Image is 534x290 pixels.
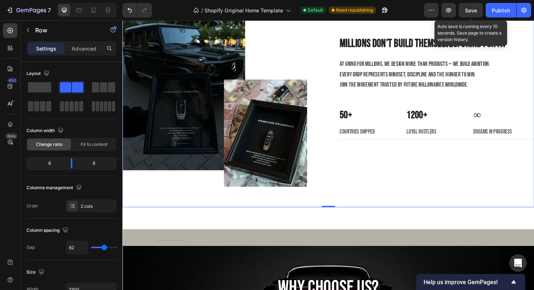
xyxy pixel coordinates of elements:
span: Default [308,7,323,13]
button: Publish [486,3,516,17]
div: 450 [7,78,17,83]
span: At Grind for Millions, we design more than products — we build ambition. [230,43,389,50]
span: ∞ [372,94,379,107]
p: 7 [48,6,51,15]
div: Columns management [27,183,83,193]
div: 6 [28,158,65,168]
div: Column spacing [27,226,70,235]
div: Publish [492,7,510,14]
button: Show survey - Help us improve GemPages! [424,278,518,286]
span: Save [465,7,477,13]
div: Order [27,203,39,209]
div: Gap [27,244,35,251]
div: Layout [27,69,51,79]
button: Save [459,3,483,17]
span: loyal hustlers [301,114,332,122]
span: Dreams in progress [372,114,412,122]
button: 7 [3,3,54,17]
span: Change ratio [36,141,62,148]
span: Help us improve GemPages! [424,279,509,286]
div: Open Intercom Messenger [509,254,527,272]
div: Undo/Redo [122,3,152,17]
span: Every drop represents mindset, discipline and the hunger to win. [230,53,374,61]
div: LIFE TIME WARRANTY [327,230,428,242]
div: Size [27,267,46,277]
span: 1200+ [301,94,323,107]
span: Need republishing [336,7,373,13]
div: LIMITED TIME 50% OFF SALE [218,230,319,242]
div: 6 [78,158,115,168]
div: Beta [5,133,17,139]
p: Advanced [72,45,96,52]
span: / [201,7,203,14]
p: Row [35,26,97,35]
span: Fit to content [81,141,108,148]
input: Auto [66,241,88,254]
span: 50+ [230,94,243,107]
span: countries shipped [230,114,267,122]
iframe: Design area [122,20,534,290]
span: Shopify Original Home Template [205,7,283,14]
p: Settings [36,45,56,52]
div: FREE SHIPPING [0,230,101,242]
div: 30 DAYS MONEY BACK GUARANTEE [109,230,210,242]
div: 2 cols [81,203,115,210]
div: Column width [27,126,65,136]
span: Join the movement trusted by future millionaires worldwide. [230,64,366,72]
